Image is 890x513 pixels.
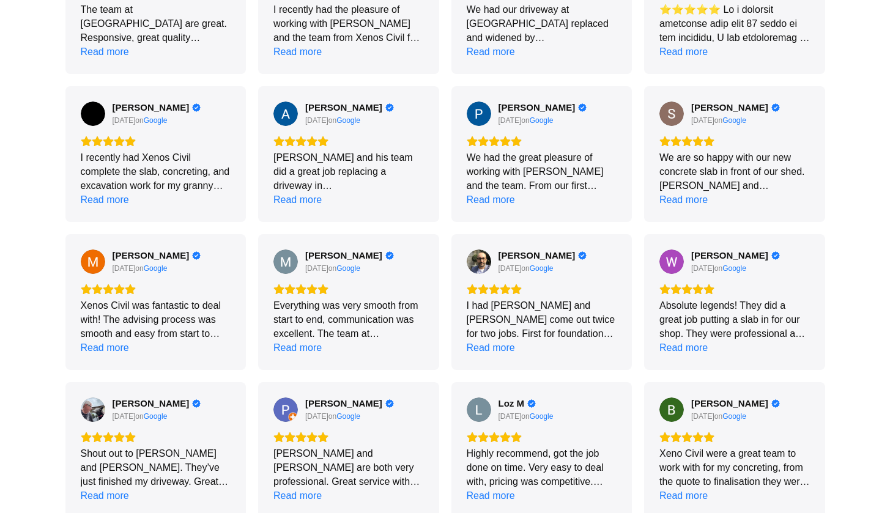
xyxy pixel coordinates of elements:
[467,136,617,147] div: Rating: 5.0 out of 5
[305,102,394,113] a: Review by Andrew Stassen
[467,341,515,355] div: Read more
[691,250,768,261] span: [PERSON_NAME]
[499,116,530,125] div: on
[467,249,491,274] a: View on Google
[691,398,780,409] a: Review by Belinda Bailey
[113,412,136,421] div: [DATE]
[385,399,394,408] div: Verified Customer
[722,264,746,273] a: View on Google
[81,341,129,355] div: Read more
[467,249,491,274] img: John Tsoutras
[336,116,360,125] div: Google
[144,264,168,273] a: View on Google
[305,116,328,125] div: [DATE]
[273,432,424,443] div: Rating: 5.0 out of 5
[336,412,360,421] div: Google
[305,102,382,113] span: [PERSON_NAME]
[385,251,394,260] div: Verified Customer
[691,250,780,261] a: Review by William Tooley
[467,489,515,503] div: Read more
[722,116,746,125] a: View on Google
[499,102,587,113] a: Review by Penny Stylianou
[273,397,298,422] img: Paul Alvarez
[467,193,515,207] div: Read more
[144,264,168,273] div: Google
[530,412,554,421] div: Google
[144,116,168,125] a: View on Google
[144,412,168,421] a: View on Google
[691,412,722,421] div: on
[385,103,394,112] div: Verified Customer
[336,116,360,125] a: View on Google
[467,101,491,126] a: View on Google
[113,102,201,113] a: Review by Hazar Cevikoglu
[305,264,336,273] div: on
[273,489,322,503] div: Read more
[530,264,554,273] div: Google
[659,284,810,295] div: Rating: 5.0 out of 5
[659,397,684,422] a: View on Google
[659,249,684,274] a: View on Google
[81,101,105,126] img: Hazar Cevikoglu
[722,412,746,421] div: Google
[499,412,530,421] div: on
[578,251,587,260] div: Verified Customer
[144,412,168,421] div: Google
[81,489,129,503] div: Read more
[691,264,722,273] div: on
[305,250,394,261] a: Review by Mani G
[722,264,746,273] div: Google
[499,398,536,409] a: Review by Loz M
[81,284,231,295] div: Rating: 5.0 out of 5
[659,432,810,443] div: Rating: 5.0 out of 5
[305,412,328,421] div: [DATE]
[467,101,491,126] img: Penny Stylianou
[81,298,231,341] div: Xenos Civil was fantastic to deal with! The advising process was smooth and easy from start to fi...
[467,397,491,422] a: View on Google
[467,150,617,193] div: We had the great pleasure of working with [PERSON_NAME] and the team. From our first meeting to t...
[499,412,522,421] div: [DATE]
[81,150,231,193] div: I recently had Xenos Civil complete the slab, concreting, and excavation work for my granny flat,...
[305,412,336,421] div: on
[659,341,708,355] div: Read more
[771,251,780,260] div: Verified Customer
[113,102,190,113] span: [PERSON_NAME]
[659,249,684,274] img: William Tooley
[659,101,684,126] img: Scott Prioste
[499,264,530,273] div: on
[691,102,768,113] span: [PERSON_NAME]
[691,116,714,125] div: [DATE]
[499,264,522,273] div: [DATE]
[144,116,168,125] div: Google
[659,298,810,341] div: Absolute legends! They did a great job putting a slab in for our shop. They were professional and...
[81,101,105,126] a: View on Google
[273,2,424,45] div: I recently had the pleasure of working with [PERSON_NAME] and the team from Xenos Civil for a com...
[273,101,298,126] a: View on Google
[113,264,144,273] div: on
[659,150,810,193] div: We are so happy with our new concrete slab in front of our shed. [PERSON_NAME] and [PERSON_NAME] ...
[467,2,617,45] div: We had our driveway at [GEOGRAPHIC_DATA] replaced and widened by [PERSON_NAME] and his team, abso...
[499,398,525,409] span: Loz M
[81,45,129,59] div: Read more
[722,116,746,125] div: Google
[192,399,201,408] div: Verified Customer
[113,250,190,261] span: [PERSON_NAME]
[467,446,617,489] div: Highly recommend, got the job done on time. Very easy to deal with, pricing was competitive. Hone...
[113,398,201,409] a: Review by Mark Wieser
[691,398,768,409] span: [PERSON_NAME]
[81,249,105,274] a: View on Google
[467,284,617,295] div: Rating: 5.0 out of 5
[81,136,231,147] div: Rating: 5.0 out of 5
[81,397,105,422] a: View on Google
[113,250,201,261] a: Review by Monique Pereira
[659,136,810,147] div: Rating: 5.0 out of 5
[81,2,231,45] div: The team at [GEOGRAPHIC_DATA] are great. Responsive, great quality finish/prep and competitively ...
[691,412,714,421] div: [DATE]
[113,116,136,125] div: [DATE]
[527,399,536,408] div: Verified Customer
[273,249,298,274] img: Mani G
[659,193,708,207] div: Read more
[467,45,515,59] div: Read more
[659,446,810,489] div: Xeno Civil were a great team to work with for my concreting, from the quote to finalisation they ...
[273,249,298,274] a: View on Google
